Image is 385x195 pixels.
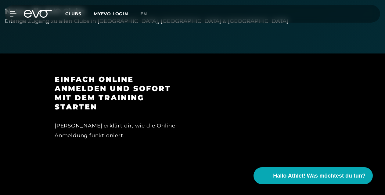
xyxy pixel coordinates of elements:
h3: Einfach online anmelden und sofort mit dem Training starten [55,75,184,112]
span: Hallo Athlet! Was möchtest du tun? [273,172,365,180]
a: MYEVO LOGIN [94,11,128,17]
span: en [140,11,147,17]
a: Clubs [65,11,94,17]
div: [PERSON_NAME] erklärt dir, wie die Online-Anmeldung funktioniert. [55,121,184,141]
a: en [140,10,154,17]
button: Hallo Athlet! Was möchtest du tun? [254,167,373,184]
span: Clubs [65,11,81,17]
